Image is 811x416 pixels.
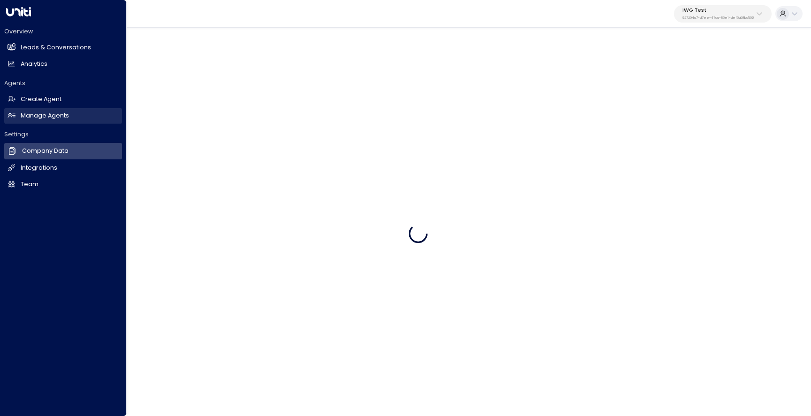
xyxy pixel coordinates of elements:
[4,40,122,55] a: Leads & Conversations
[4,56,122,72] a: Analytics
[4,92,122,107] a: Create Agent
[4,177,122,192] a: Team
[4,108,122,124] a: Manage Agents
[21,111,69,120] h2: Manage Agents
[4,160,122,176] a: Integrations
[4,27,122,36] h2: Overview
[682,16,754,20] p: 927204a7-d7ee-47ca-85e1-def5a58ba506
[4,79,122,87] h2: Agents
[21,180,38,189] h2: Team
[21,60,47,69] h2: Analytics
[674,5,772,23] button: IWG Test927204a7-d7ee-47ca-85e1-def5a58ba506
[22,147,69,156] h2: Company Data
[682,8,754,13] p: IWG Test
[4,130,122,139] h2: Settings
[4,143,122,159] a: Company Data
[21,164,57,173] h2: Integrations
[21,95,61,104] h2: Create Agent
[21,43,91,52] h2: Leads & Conversations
